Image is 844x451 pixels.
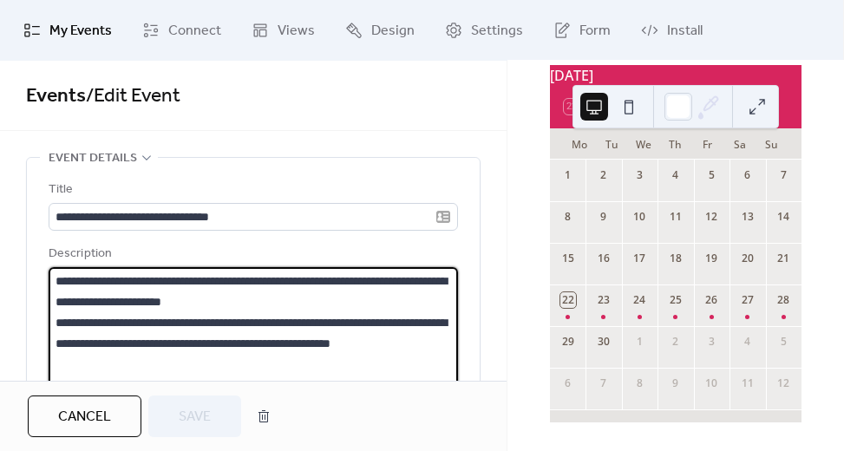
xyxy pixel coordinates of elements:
div: Mo [564,128,596,160]
button: Cancel [28,395,141,437]
div: 30 [596,334,612,350]
div: 14 [775,209,791,225]
div: 8 [631,376,647,391]
div: 2 [596,167,612,183]
span: Settings [471,21,523,42]
div: 9 [596,209,612,225]
div: [DATE] [550,65,801,86]
div: 15 [560,251,576,266]
div: 4 [668,167,684,183]
span: Views [278,21,315,42]
div: 25 [668,292,684,308]
div: 7 [596,376,612,391]
a: Events [26,77,86,115]
div: Th [659,128,691,160]
div: We [628,128,660,160]
div: 10 [631,209,647,225]
div: 6 [740,167,756,183]
div: 13 [740,209,756,225]
a: Form [540,7,624,54]
div: 12 [775,376,791,391]
div: 6 [560,376,576,391]
div: 26 [703,292,719,308]
div: 16 [596,251,612,266]
div: Fr [691,128,723,160]
a: Views [239,7,328,54]
div: Description [49,244,455,265]
div: Sa [723,128,756,160]
a: Connect [129,7,234,54]
div: 11 [740,376,756,391]
div: 19 [703,251,719,266]
span: Design [371,21,415,42]
div: 8 [560,209,576,225]
div: 5 [703,167,719,183]
div: 3 [631,167,647,183]
span: Form [579,21,611,42]
div: 3 [703,334,719,350]
a: Design [332,7,428,54]
span: Connect [168,21,221,42]
div: Su [756,128,788,160]
div: 28 [775,292,791,308]
div: 21 [775,251,791,266]
div: 1 [631,334,647,350]
span: / Edit Event [86,77,180,115]
div: 27 [740,292,756,308]
div: Tu [596,128,628,160]
div: 24 [631,292,647,308]
div: 12 [703,209,719,225]
div: 9 [668,376,684,391]
div: 23 [596,292,612,308]
div: 7 [775,167,791,183]
span: My Events [49,21,112,42]
div: 17 [631,251,647,266]
div: 5 [775,334,791,350]
a: My Events [10,7,125,54]
div: Title [49,180,455,200]
a: Install [628,7,716,54]
div: 4 [740,334,756,350]
span: Cancel [58,407,111,428]
div: 22 [560,292,576,308]
div: 29 [560,334,576,350]
div: 2 [668,334,684,350]
div: 18 [668,251,684,266]
div: 10 [703,376,719,391]
span: Event details [49,148,137,169]
div: 1 [560,167,576,183]
a: Settings [432,7,536,54]
span: Install [667,21,703,42]
div: 11 [668,209,684,225]
div: 20 [740,251,756,266]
